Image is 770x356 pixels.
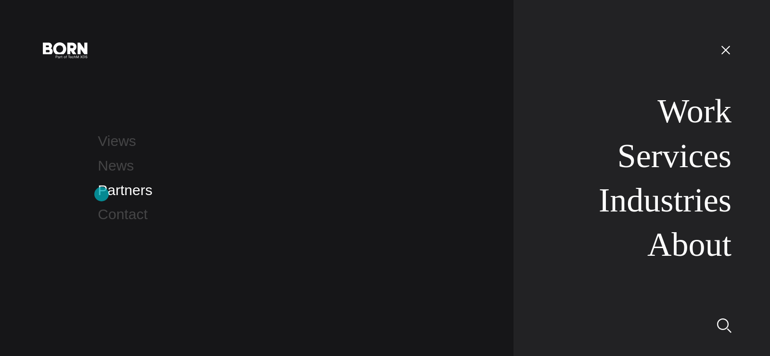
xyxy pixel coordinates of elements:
a: Work [657,92,731,130]
a: Industries [599,182,731,219]
button: Open [714,40,737,60]
a: Views [98,133,136,149]
a: Contact [98,206,147,222]
a: News [98,158,134,173]
a: Services [617,137,731,174]
a: About [647,226,731,263]
img: Search [717,318,731,333]
a: Partners [98,182,152,198]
